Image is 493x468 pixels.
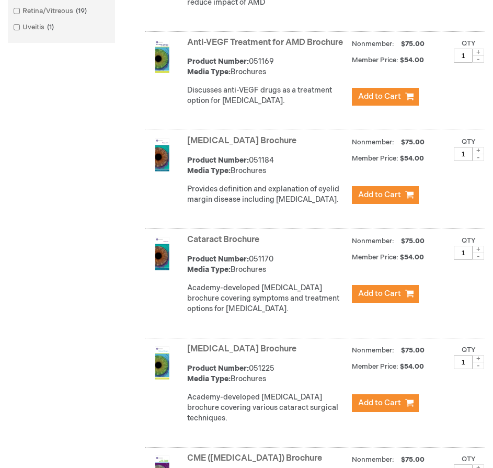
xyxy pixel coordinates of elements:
strong: Nonmember: [352,235,394,248]
strong: Member Price: [352,56,398,64]
strong: Product Number: [187,57,249,66]
span: $75.00 [399,138,426,146]
strong: Member Price: [352,362,398,371]
strong: Nonmember: [352,453,394,466]
a: Retina/Vitreous19 [10,6,91,16]
input: Qty [454,49,473,63]
span: $54.00 [400,362,426,371]
span: Add to Cart [358,92,401,101]
span: 19 [73,7,89,15]
span: Add to Cart [358,190,401,200]
strong: Product Number: [187,156,249,165]
strong: Media Type: [187,265,231,274]
input: Qty [454,246,473,260]
div: 051184 Brochures [187,155,347,176]
a: Cataract Brochure [187,235,259,245]
span: Add to Cart [358,289,401,299]
img: Anti-VEGF Treatment for AMD Brochure [145,40,179,73]
a: [MEDICAL_DATA] Brochure [187,136,296,146]
strong: Media Type: [187,67,231,76]
div: Academy-developed [MEDICAL_DATA] brochure covering various cataract surgical techniques. [187,392,347,424]
strong: Product Number: [187,255,249,264]
span: $75.00 [399,346,426,355]
div: 051170 Brochures [187,254,347,275]
button: Add to Cart [352,285,419,303]
div: Discusses anti-VEGF drugs as a treatment option for [MEDICAL_DATA]. [187,85,347,106]
strong: Member Price: [352,154,398,163]
label: Qty [462,455,476,463]
label: Qty [462,39,476,48]
img: Cataract Surgery Brochure [145,346,179,380]
label: Qty [462,138,476,146]
strong: Media Type: [187,374,231,383]
span: Add to Cart [358,398,401,408]
span: $54.00 [400,56,426,64]
label: Qty [462,346,476,354]
a: CME ([MEDICAL_DATA]) Brochure [187,453,322,463]
p: Academy-developed [MEDICAL_DATA] brochure covering symptoms and treatment options for [MEDICAL_DA... [187,283,347,314]
span: 1 [44,23,56,31]
div: 051169 Brochures [187,56,347,77]
input: Qty [454,147,473,161]
strong: Product Number: [187,364,249,373]
label: Qty [462,236,476,245]
div: Provides definition and explanation of eyelid margin disease including [MEDICAL_DATA]. [187,184,347,205]
button: Add to Cart [352,186,419,204]
strong: Member Price: [352,253,398,261]
strong: Nonmember: [352,136,394,149]
img: Blepharitis Brochure [145,138,179,172]
strong: Nonmember: [352,344,394,357]
a: [MEDICAL_DATA] Brochure [187,344,296,354]
span: $75.00 [399,455,426,464]
button: Add to Cart [352,88,419,106]
div: 051225 Brochures [187,363,347,384]
input: Qty [454,355,473,369]
a: Anti-VEGF Treatment for AMD Brochure [187,38,343,48]
span: $54.00 [400,253,426,261]
span: $75.00 [399,237,426,245]
a: Uveitis1 [10,22,58,32]
strong: Nonmember: [352,38,394,51]
strong: Media Type: [187,166,231,175]
span: $54.00 [400,154,426,163]
img: Cataract Brochure [145,237,179,270]
span: $75.00 [399,40,426,48]
button: Add to Cart [352,394,419,412]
